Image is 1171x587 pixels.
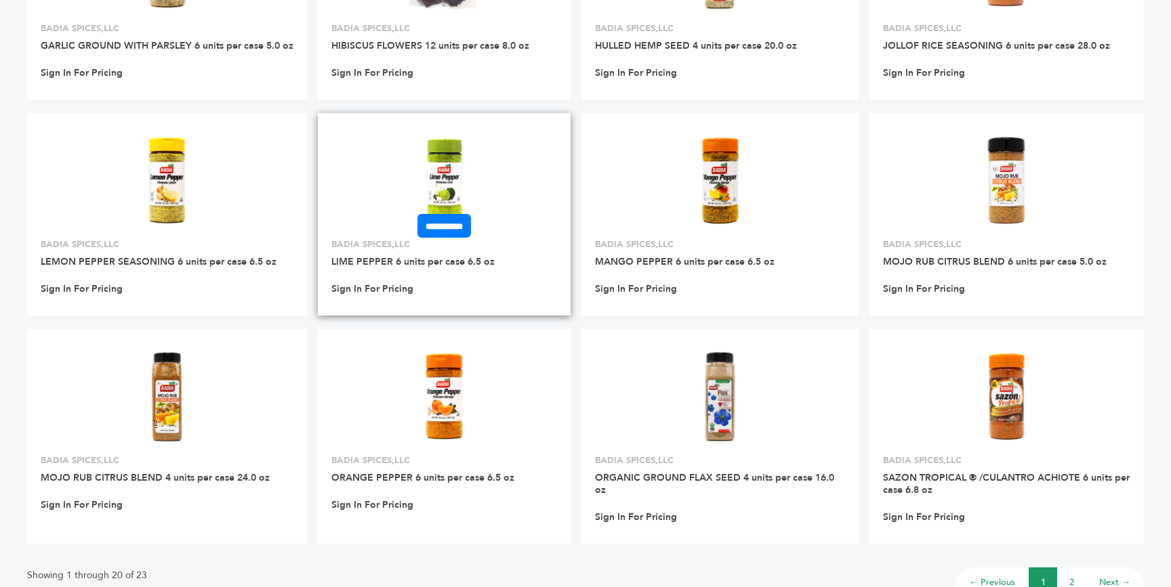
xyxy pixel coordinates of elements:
a: Sign In For Pricing [883,283,965,295]
a: JOLLOF RICE SEASONING 6 units per case 28.0 oz [883,39,1110,52]
a: MANGO PEPPER 6 units per case 6.5 oz [595,255,775,268]
a: HULLED HEMP SEED 4 units per case 20.0 oz [595,39,797,52]
p: BADIA SPICES,LLC [331,22,557,35]
a: MOJO RUB CITRUS BLEND 4 units per case 24.0 oz [41,471,270,484]
img: ORANGE PEPPER 6 units per case 6.5 oz [395,347,493,445]
a: Sign In For Pricing [331,499,413,511]
p: BADIA SPICES,LLC [595,22,845,35]
a: Sign In For Pricing [883,511,965,523]
p: BADIA SPICES,LLC [595,238,845,251]
p: BADIA SPICES,LLC [41,238,293,251]
p: BADIA SPICES,LLC [331,238,557,251]
p: Showing 1 through 20 of 23 [27,567,147,584]
img: MOJO RUB CITRUS BLEND 6 units per case 5.0 oz [958,131,1056,230]
a: Sign In For Pricing [595,283,677,295]
a: Sign In For Pricing [595,511,677,523]
a: MOJO RUB CITRUS BLEND 6 units per case 5.0 oz [883,255,1107,268]
a: Sign In For Pricing [41,283,123,295]
img: LEMON PEPPER SEASONING 6 units per case 6.5 oz [118,131,216,230]
a: Sign In For Pricing [41,499,123,511]
a: LIME PEPPER 6 units per case 6.5 oz [331,255,495,268]
a: Sign In For Pricing [331,67,413,79]
a: ORGANIC GROUND FLAX SEED 4 units per case 16.0 oz [595,471,834,496]
a: GARLIC GROUND WITH PARSLEY 6 units per case 5.0 oz [41,39,293,52]
img: SAZON TROPICAL ® /CULANTRO ACHIOTE 6 units per case 6.8 oz [958,347,1056,445]
img: ORGANIC GROUND FLAX SEED 4 units per case 16.0 oz [671,347,769,445]
p: BADIA SPICES,LLC [41,22,293,35]
p: BADIA SPICES,LLC [883,238,1130,251]
a: LEMON PEPPER SEASONING 6 units per case 6.5 oz [41,255,276,268]
img: MANGO PEPPER 6 units per case 6.5 oz [671,131,769,230]
a: Sign In For Pricing [41,67,123,79]
a: Sign In For Pricing [331,283,413,295]
p: BADIA SPICES,LLC [883,22,1130,35]
p: BADIA SPICES,LLC [595,454,845,466]
img: LIME PEPPER 6 units per case 6.5 oz [395,131,493,230]
p: BADIA SPICES,LLC [331,454,557,466]
a: Sign In For Pricing [883,67,965,79]
a: ORANGE PEPPER 6 units per case 6.5 oz [331,471,514,484]
a: Sign In For Pricing [595,67,677,79]
img: MOJO RUB CITRUS BLEND 4 units per case 24.0 oz [118,347,216,445]
a: HIBISCUS FLOWERS 12 units per case 8.0 oz [331,39,529,52]
a: SAZON TROPICAL ® /CULANTRO ACHIOTE 6 units per case 6.8 oz [883,471,1130,496]
p: BADIA SPICES,LLC [41,454,293,466]
p: BADIA SPICES,LLC [883,454,1130,466]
